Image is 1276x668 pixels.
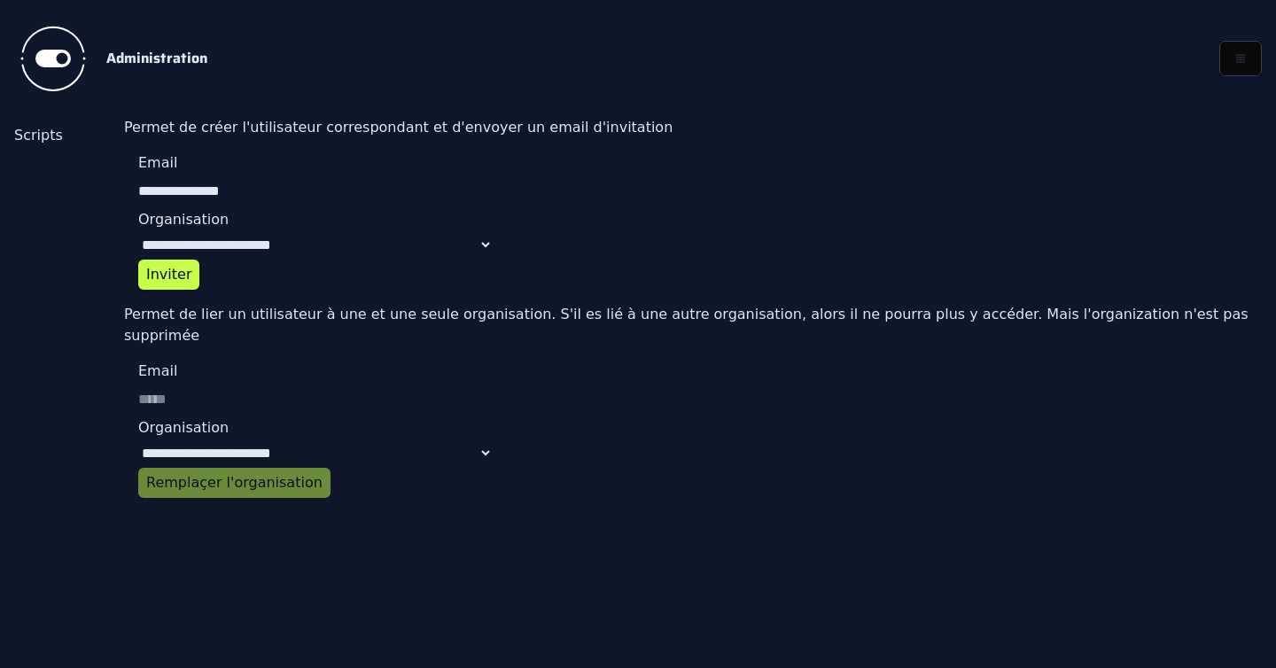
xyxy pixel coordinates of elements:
p: Permet de créer l'utilisateur correspondant et d'envoyer un email d'invitation [124,117,1276,138]
a: Scripts [14,125,110,146]
label: Email [138,361,493,382]
button: Inviter [138,260,199,290]
label: Organisation [138,209,493,230]
button: Remplaçer l'organisation [138,468,331,498]
h2: Administration [106,48,1191,69]
div: Remplaçer l'organisation [146,472,323,493]
label: Organisation [138,417,493,439]
p: Permet de lier un utilisateur à une et une seule organisation. S'il es lié à une autre organisati... [124,304,1276,346]
div: Inviter [146,264,191,285]
label: Email [138,152,493,174]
